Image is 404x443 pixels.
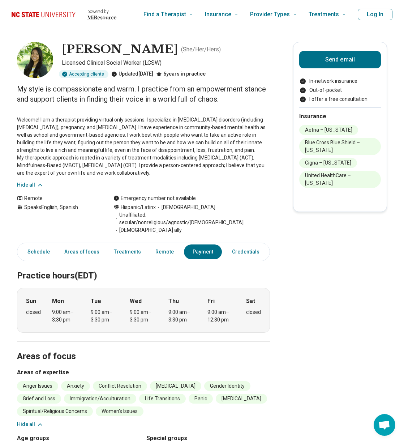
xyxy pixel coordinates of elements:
li: Spiritual/Religious Concerns [17,406,93,416]
li: Panic [189,394,213,404]
strong: Mon [52,297,64,306]
div: 6 years in practice [156,70,206,78]
strong: Sun [26,297,36,306]
li: In-network insurance [299,77,381,85]
span: Treatments [309,9,339,20]
h1: [PERSON_NAME] [62,42,178,57]
a: Payment [184,244,222,259]
div: 9:00 am – 12:30 pm [207,308,235,324]
ul: Payment options [299,77,381,103]
li: Conflict Resolution [93,381,147,391]
p: ( She/Her/Hers ) [181,45,221,54]
li: United HealthCare – [US_STATE] [299,171,381,188]
div: When does the program meet? [17,288,270,333]
h2: Practice hours (EDT) [17,252,270,282]
li: Out-of-pocket [299,86,381,94]
div: 9:00 am – 3:30 pm [91,308,119,324]
span: [DEMOGRAPHIC_DATA] ally [113,226,182,234]
button: Send email [299,51,381,68]
li: Gender Identity [204,381,250,391]
li: Cigna – [US_STATE] [299,158,357,168]
span: Hispanic/Latinx [121,204,156,211]
div: closed [246,308,261,316]
li: [MEDICAL_DATA] [216,394,267,404]
h2: Areas of focus [17,333,270,363]
li: I offer a free consultation [299,95,381,103]
div: 9:00 am – 3:30 pm [130,308,158,324]
a: Schedule [19,244,54,259]
span: Provider Types [250,9,290,20]
p: Licensed Clinical Social Worker (LCSW) [62,59,270,67]
li: Blue Cross Blue Shield – [US_STATE] [299,138,381,155]
button: Hide all [17,181,44,189]
p: powered by [87,9,116,14]
li: Aetna – [US_STATE] [299,125,358,135]
button: Hide all [17,421,44,428]
span: Find a Therapist [143,9,186,20]
li: Life Transitions [139,394,186,404]
img: Evelyn Ponce, Licensed Clinical Social Worker (LCSW) [17,42,53,78]
li: Grief and Loss [17,394,61,404]
h3: Areas of expertise [17,368,270,377]
a: Home page [12,3,116,26]
h3: Special groups [146,434,270,443]
a: Treatments [109,244,145,259]
strong: Thu [168,297,179,306]
div: Updated [DATE] [111,70,153,78]
div: Speaks English, Spanish [17,204,99,234]
li: [MEDICAL_DATA] [150,381,201,391]
div: Open chat [374,414,395,436]
strong: Tue [91,297,101,306]
a: Remote [151,244,178,259]
button: Log In [358,9,392,20]
span: Unaffiliated: secular/nonreligious/agnostic/[DEMOGRAPHIC_DATA] [113,211,270,226]
div: 9:00 am – 3:30 pm [52,308,80,324]
strong: Sat [246,297,255,306]
li: Anger Issues [17,381,58,391]
span: [DEMOGRAPHIC_DATA] [156,204,215,211]
a: Credentials [228,244,264,259]
h2: Insurance [299,112,381,121]
li: Immigration/Acculturation [64,394,136,404]
strong: Wed [130,297,142,306]
div: Remote [17,195,99,202]
p: My style is compassionate and warm. I practice from an empowerment stance and support clients in ... [17,84,270,104]
p: Welcome! I am a therapist providing virtual only sessions. I specialize in [MEDICAL_DATA] disorde... [17,116,270,177]
div: Emergency number not available [113,195,196,202]
strong: Fri [207,297,215,306]
h3: Age groups [17,434,141,443]
a: Areas of focus [60,244,104,259]
li: Women's Issues [96,406,143,416]
div: closed [26,308,41,316]
span: Insurance [205,9,231,20]
li: Anxiety [61,381,90,391]
div: 9:00 am – 3:30 pm [168,308,196,324]
div: Accepting clients [59,70,108,78]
